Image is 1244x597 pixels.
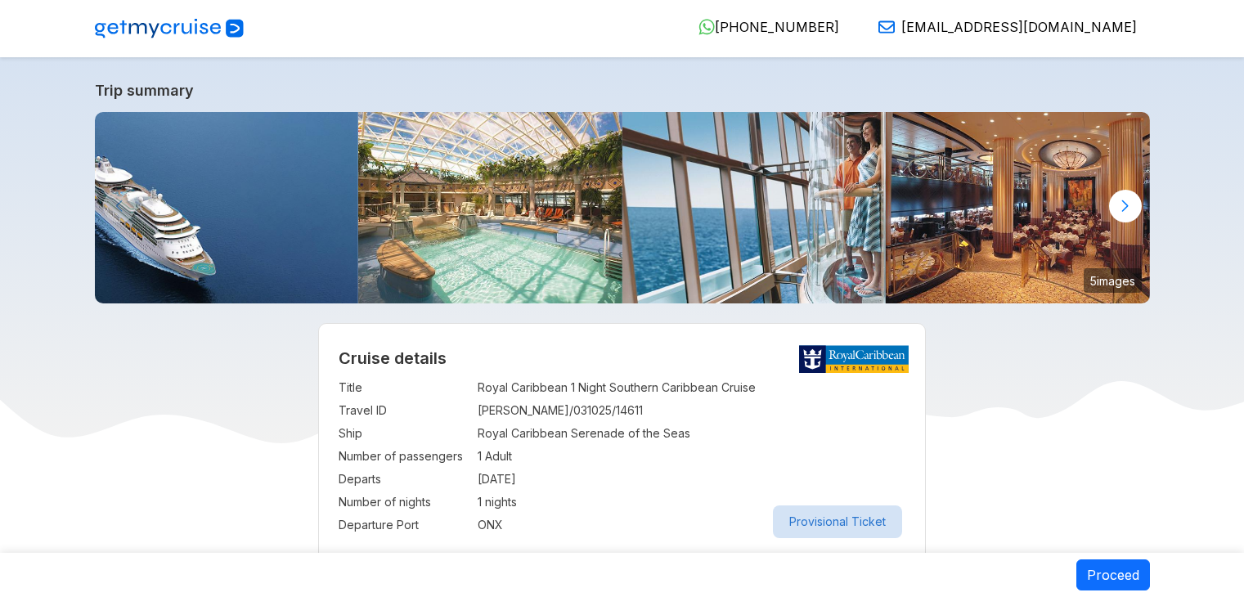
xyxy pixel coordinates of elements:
[469,399,478,422] td: :
[886,112,1150,303] img: serenade-of-the-seas-main-dining-room-two-floor.jpg
[478,376,905,399] td: Royal Caribbean 1 Night Southern Caribbean Cruise
[358,112,622,303] img: serenade-of-the-seas-solarium-pool.JPG
[95,82,1150,99] a: Trip summary
[339,348,905,368] h2: Cruise details
[478,422,905,445] td: Royal Caribbean Serenade of the Seas
[715,19,839,35] span: [PHONE_NUMBER]
[478,445,905,468] td: 1 Adult
[339,514,469,536] td: Departure Port
[339,399,469,422] td: Travel ID
[1076,559,1150,590] button: Proceed
[478,468,905,491] td: [DATE]
[478,399,905,422] td: [PERSON_NAME]/031025/14611
[478,491,905,514] td: 1 nights
[685,19,839,35] a: [PHONE_NUMBER]
[478,514,905,536] td: ONX
[1084,268,1142,293] small: 5 images
[339,445,469,468] td: Number of passengers
[469,376,478,399] td: :
[469,422,478,445] td: :
[339,468,469,491] td: Departs
[622,112,887,303] img: glass-Elevator-Couple-tile2.JPG
[469,514,478,536] td: :
[469,491,478,514] td: :
[698,19,715,35] img: WhatsApp
[95,112,359,303] img: serenade-of-the-seas.jpg
[469,468,478,491] td: :
[339,376,469,399] td: Title
[339,422,469,445] td: Ship
[469,445,478,468] td: :
[878,19,895,35] img: Email
[773,505,902,538] button: Provisional Ticket
[339,491,469,514] td: Number of nights
[865,19,1137,35] a: [EMAIL_ADDRESS][DOMAIN_NAME]
[901,19,1137,35] span: [EMAIL_ADDRESS][DOMAIN_NAME]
